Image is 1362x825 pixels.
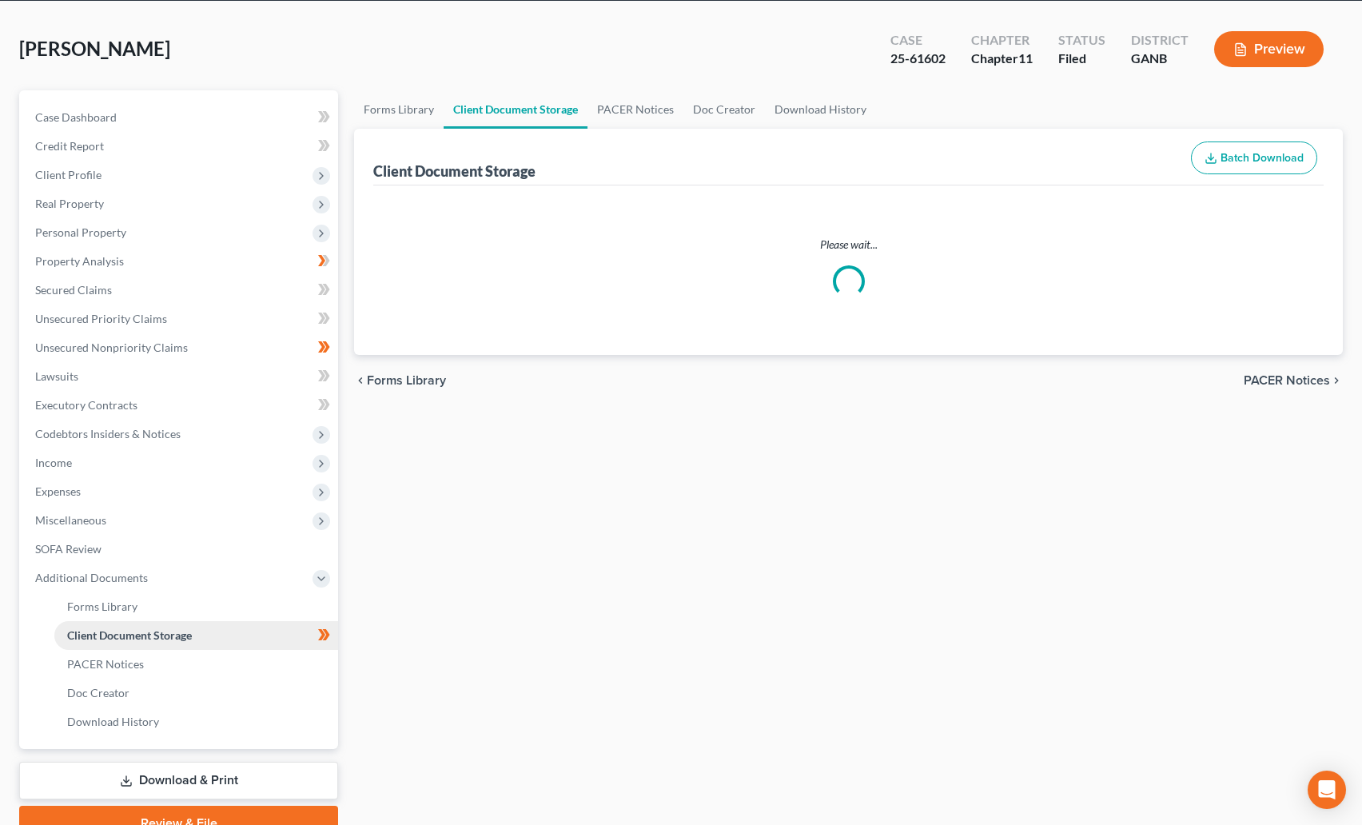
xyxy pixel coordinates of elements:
a: Unsecured Nonpriority Claims [22,333,338,362]
a: Download History [765,90,876,129]
span: Forms Library [67,600,137,613]
button: Batch Download [1191,141,1317,175]
a: PACER Notices [54,650,338,679]
div: GANB [1131,50,1189,68]
span: Client Profile [35,168,102,181]
span: [PERSON_NAME] [19,37,170,60]
span: Lawsuits [35,369,78,383]
div: 25-61602 [890,50,946,68]
button: chevron_left Forms Library [354,374,446,387]
a: PACER Notices [587,90,683,129]
div: District [1131,31,1189,50]
span: PACER Notices [67,657,144,671]
a: SOFA Review [22,535,338,564]
div: Open Intercom Messenger [1308,771,1346,809]
a: Doc Creator [54,679,338,707]
span: Unsecured Priority Claims [35,312,167,325]
span: Income [35,456,72,469]
a: Secured Claims [22,276,338,305]
span: 11 [1018,50,1033,66]
a: Download & Print [19,762,338,799]
a: Forms Library [54,592,338,621]
i: chevron_right [1330,374,1343,387]
span: Credit Report [35,139,104,153]
a: Lawsuits [22,362,338,391]
span: Batch Download [1221,151,1304,165]
div: Filed [1058,50,1105,68]
button: PACER Notices chevron_right [1244,374,1343,387]
span: Doc Creator [67,686,129,699]
span: Download History [67,715,159,728]
span: SOFA Review [35,542,102,556]
a: Doc Creator [683,90,765,129]
a: Credit Report [22,132,338,161]
a: Case Dashboard [22,103,338,132]
span: Personal Property [35,225,126,239]
span: Additional Documents [35,571,148,584]
span: Expenses [35,484,81,498]
p: Please wait... [376,237,1320,253]
span: Client Document Storage [67,628,192,642]
div: Status [1058,31,1105,50]
div: Client Document Storage [373,161,536,181]
span: Forms Library [367,374,446,387]
span: PACER Notices [1244,374,1330,387]
a: Property Analysis [22,247,338,276]
i: chevron_left [354,374,367,387]
a: Download History [54,707,338,736]
a: Client Document Storage [54,621,338,650]
span: Real Property [35,197,104,210]
span: Miscellaneous [35,513,106,527]
div: Chapter [971,31,1033,50]
span: Case Dashboard [35,110,117,124]
button: Preview [1214,31,1324,67]
span: Secured Claims [35,283,112,297]
span: Executory Contracts [35,398,137,412]
a: Unsecured Priority Claims [22,305,338,333]
a: Forms Library [354,90,444,129]
span: Property Analysis [35,254,124,268]
span: Unsecured Nonpriority Claims [35,341,188,354]
div: Chapter [971,50,1033,68]
div: Case [890,31,946,50]
a: Client Document Storage [444,90,587,129]
a: Executory Contracts [22,391,338,420]
span: Codebtors Insiders & Notices [35,427,181,440]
